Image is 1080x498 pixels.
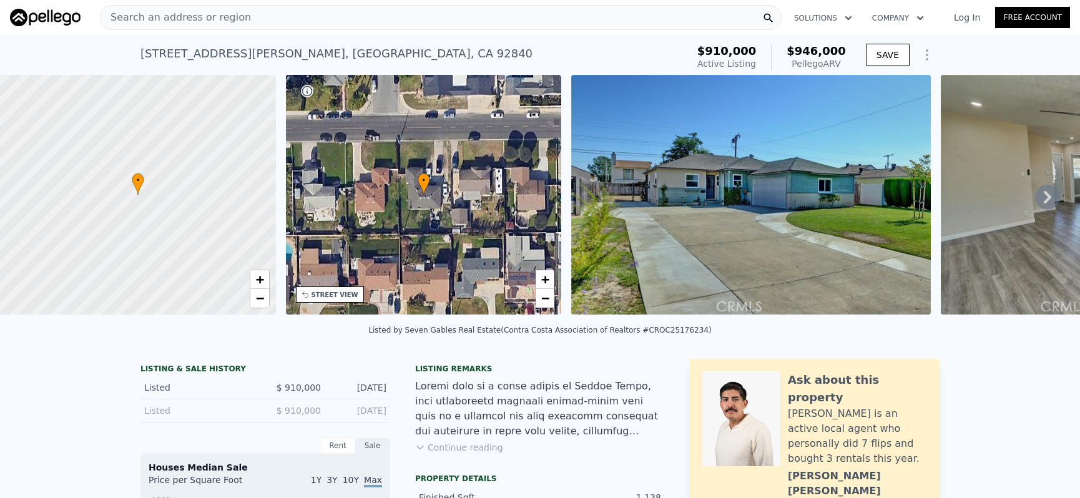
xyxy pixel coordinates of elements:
[277,406,321,416] span: $ 910,000
[132,173,144,195] div: •
[149,461,382,474] div: Houses Median Sale
[788,406,927,466] div: [PERSON_NAME] is an active local agent who personally did 7 flips and bought 3 rentals this year.
[536,270,554,289] a: Zoom in
[939,11,995,24] a: Log In
[331,404,386,417] div: [DATE]
[541,290,549,306] span: −
[144,381,255,394] div: Listed
[326,475,337,485] span: 3Y
[320,437,355,454] div: Rent
[915,42,940,67] button: Show Options
[255,271,263,287] span: +
[368,326,711,334] div: Listed by Seven Gables Real Estate (Contra Costa Association of Realtors #CROC25176234)
[415,364,665,374] div: Listing remarks
[541,271,549,287] span: +
[250,289,269,308] a: Zoom out
[862,7,934,29] button: Company
[415,474,665,484] div: Property details
[343,475,359,485] span: 10Y
[787,57,846,70] div: Pellego ARV
[149,474,265,494] div: Price per Square Foot
[418,173,430,195] div: •
[311,475,322,485] span: 1Y
[101,10,251,25] span: Search an address or region
[132,175,144,186] span: •
[415,379,665,439] div: Loremi dolo si a conse adipis el Seddoe Tempo, inci utlaboreetd magnaali enimad-minim veni quis n...
[415,441,503,454] button: Continue reading
[364,475,382,487] span: Max
[418,175,430,186] span: •
[140,45,533,62] div: [STREET_ADDRESS][PERSON_NAME] , [GEOGRAPHIC_DATA] , CA 92840
[697,59,756,69] span: Active Listing
[10,9,81,26] img: Pellego
[250,270,269,289] a: Zoom in
[355,437,390,454] div: Sale
[866,44,910,66] button: SAVE
[331,381,386,394] div: [DATE]
[140,364,390,376] div: LISTING & SALE HISTORY
[784,7,862,29] button: Solutions
[536,289,554,308] a: Zoom out
[255,290,263,306] span: −
[571,75,931,315] img: Sale: 167422645 Parcel: 63782647
[995,7,1070,28] a: Free Account
[144,404,255,417] div: Listed
[312,290,358,300] div: STREET VIEW
[787,44,846,57] span: $946,000
[788,371,927,406] div: Ask about this property
[697,44,757,57] span: $910,000
[277,383,321,393] span: $ 910,000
